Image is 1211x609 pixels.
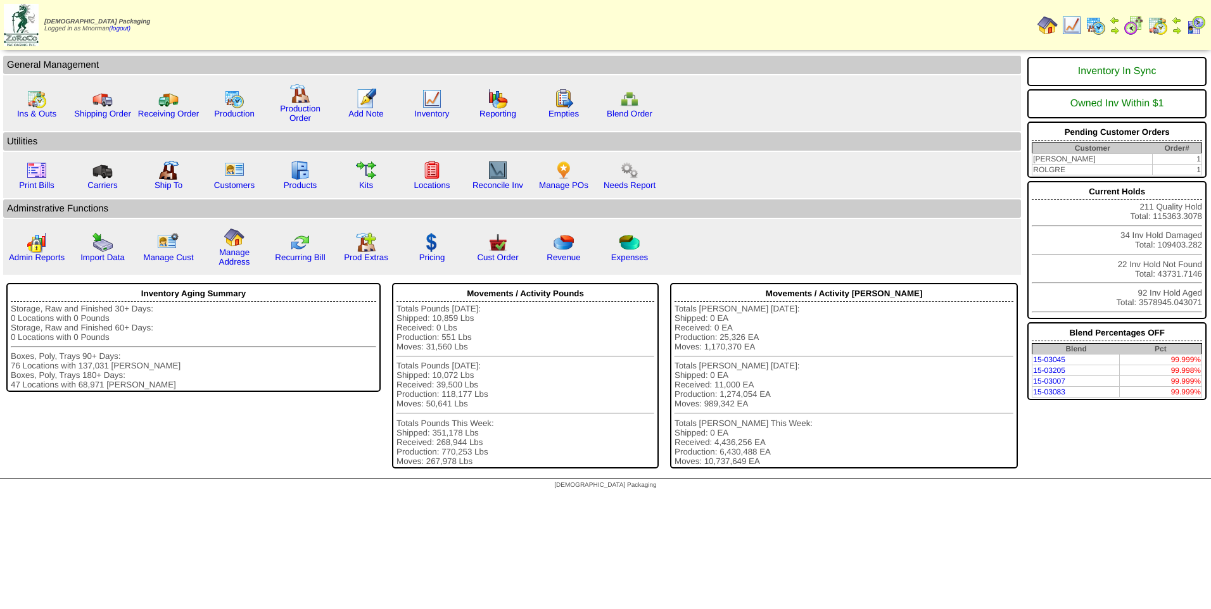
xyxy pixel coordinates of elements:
th: Order# [1152,143,1201,154]
img: managecust.png [157,232,181,253]
a: Needs Report [604,180,656,190]
img: cabinet.gif [290,160,310,180]
a: Locations [414,180,450,190]
a: Prod Extras [344,253,388,262]
img: cust_order.png [488,232,508,253]
a: Cust Order [477,253,518,262]
a: Import Data [80,253,125,262]
img: invoice2.gif [27,160,47,180]
a: (logout) [109,25,130,32]
img: graph.gif [488,89,508,109]
a: Shipping Order [74,109,131,118]
img: line_graph.gif [422,89,442,109]
span: Logged in as Mnorman [44,18,150,32]
td: ROLGRE [1032,165,1153,175]
div: Storage, Raw and Finished 30+ Days: 0 Locations with 0 Pounds Storage, Raw and Finished 60+ Days:... [11,304,376,389]
img: calendarcustomer.gif [1186,15,1206,35]
th: Pct [1120,344,1202,355]
img: workflow.png [619,160,640,180]
td: 99.998% [1120,365,1202,376]
a: Carriers [87,180,117,190]
td: 99.999% [1120,376,1202,387]
a: 15-03205 [1033,366,1065,375]
a: Receiving Order [138,109,199,118]
div: Totals Pounds [DATE]: Shipped: 10,859 Lbs Received: 0 Lbs Production: 551 Lbs Moves: 31,560 Lbs T... [396,304,654,466]
a: Ins & Outs [17,109,56,118]
div: Totals [PERSON_NAME] [DATE]: Shipped: 0 EA Received: 0 EA Production: 25,326 EA Moves: 1,170,370 ... [675,304,1013,466]
img: calendarinout.gif [1148,15,1168,35]
img: factory2.gif [158,160,179,180]
img: truck2.gif [158,89,179,109]
a: Inventory [415,109,450,118]
a: Print Bills [19,180,54,190]
div: Pending Customer Orders [1032,124,1202,141]
td: General Management [3,56,1021,74]
img: truck.gif [92,89,113,109]
img: reconcile.gif [290,232,310,253]
img: locations.gif [422,160,442,180]
img: dollar.gif [422,232,442,253]
a: Reconcile Inv [472,180,523,190]
img: customers.gif [224,160,244,180]
a: Kits [359,180,373,190]
img: import.gif [92,232,113,253]
a: Ship To [155,180,182,190]
img: home.gif [224,227,244,248]
a: Recurring Bill [275,253,325,262]
td: Utilities [3,132,1021,151]
span: [DEMOGRAPHIC_DATA] Packaging [44,18,150,25]
a: Production [214,109,255,118]
img: calendarprod.gif [224,89,244,109]
a: Expenses [611,253,649,262]
img: workflow.gif [356,160,376,180]
td: 1 [1152,154,1201,165]
img: arrowright.gif [1110,25,1120,35]
div: Inventory In Sync [1032,60,1202,84]
a: Customers [214,180,255,190]
td: Adminstrative Functions [3,199,1021,218]
a: Production Order [280,104,320,123]
td: 99.999% [1120,387,1202,398]
img: calendarinout.gif [27,89,47,109]
img: prodextras.gif [356,232,376,253]
img: calendarblend.gif [1124,15,1144,35]
img: factory.gif [290,84,310,104]
td: [PERSON_NAME] [1032,154,1153,165]
img: line_graph.gif [1062,15,1082,35]
div: Movements / Activity Pounds [396,286,654,302]
img: home.gif [1037,15,1058,35]
a: Empties [548,109,579,118]
img: workorder.gif [554,89,574,109]
div: Current Holds [1032,184,1202,200]
img: network.png [619,89,640,109]
a: Add Note [348,109,384,118]
img: line_graph2.gif [488,160,508,180]
a: Admin Reports [9,253,65,262]
img: pie_chart.png [554,232,574,253]
th: Customer [1032,143,1153,154]
img: orders.gif [356,89,376,109]
a: 15-03045 [1033,355,1065,364]
a: Pricing [419,253,445,262]
img: truck3.gif [92,160,113,180]
img: arrowleft.gif [1172,15,1182,25]
img: pie_chart2.png [619,232,640,253]
img: graph2.png [27,232,47,253]
span: [DEMOGRAPHIC_DATA] Packaging [554,482,656,489]
a: Revenue [547,253,580,262]
td: 99.999% [1120,355,1202,365]
a: Manage Cust [143,253,193,262]
div: Inventory Aging Summary [11,286,376,302]
img: zoroco-logo-small.webp [4,4,39,46]
img: po.png [554,160,574,180]
img: calendarprod.gif [1086,15,1106,35]
a: Products [284,180,317,190]
a: 15-03083 [1033,387,1065,396]
img: arrowleft.gif [1110,15,1120,25]
a: Reporting [479,109,516,118]
a: Blend Order [607,109,652,118]
div: Owned Inv Within $1 [1032,92,1202,116]
img: arrowright.gif [1172,25,1182,35]
a: 15-03007 [1033,377,1065,386]
a: Manage POs [539,180,588,190]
